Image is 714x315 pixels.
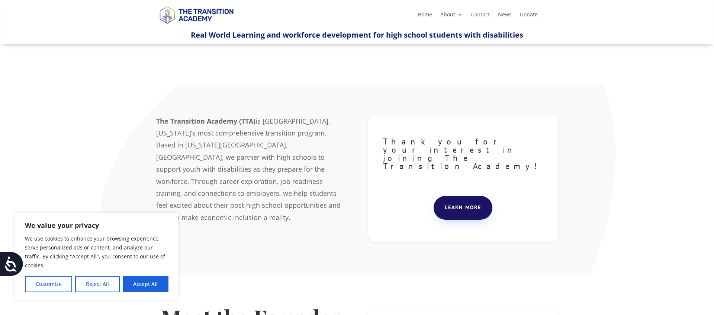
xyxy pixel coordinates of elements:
[383,136,542,171] span: Thank you for your interest in joining The Transition Academy!
[25,276,72,292] button: Customize
[520,12,538,20] a: Donate
[498,12,512,20] a: News
[434,196,492,220] a: Learn more
[156,1,237,28] img: TTA Brand_TTA Primary Logo_Horizontal_Light BG
[75,276,119,292] button: Reject All
[418,12,432,20] a: Home
[156,117,341,222] span: is [GEOGRAPHIC_DATA], [US_STATE]’s most comprehensive transition program. Based in [US_STATE][GEO...
[25,234,168,270] p: We use cookies to enhance your browsing experience, serve personalized ads or content, and analyz...
[156,117,255,125] b: The Transition Academy (TTA)
[156,22,237,29] a: Logo-Noticias
[471,12,490,20] a: Contact
[25,221,168,230] p: We value your privacy
[191,30,523,40] span: Real World Learning and workforce development for high school students with disabilities
[440,12,463,20] a: About
[123,276,168,292] button: Accept All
